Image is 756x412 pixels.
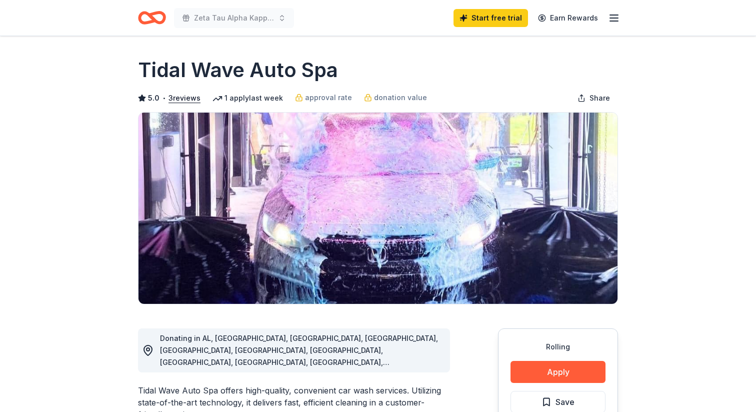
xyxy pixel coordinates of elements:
[510,341,605,353] div: Rolling
[374,92,427,104] span: donation value
[138,113,617,304] img: Image for Tidal Wave Auto Spa
[168,92,200,104] button: 3reviews
[569,88,618,108] button: Share
[364,92,427,104] a: donation value
[194,12,274,24] span: Zeta Tau Alpha Kappa Iota Basket Raffle Week and Pink Ball
[138,6,166,30] a: Home
[453,9,528,27] a: Start free trial
[295,92,352,104] a: approval rate
[174,8,294,28] button: Zeta Tau Alpha Kappa Iota Basket Raffle Week and Pink Ball
[305,92,352,104] span: approval rate
[162,94,166,102] span: •
[148,92,159,104] span: 5.0
[555,395,574,408] span: Save
[138,56,338,84] h1: Tidal Wave Auto Spa
[212,92,283,104] div: 1 apply last week
[510,361,605,383] button: Apply
[589,92,610,104] span: Share
[532,9,604,27] a: Earn Rewards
